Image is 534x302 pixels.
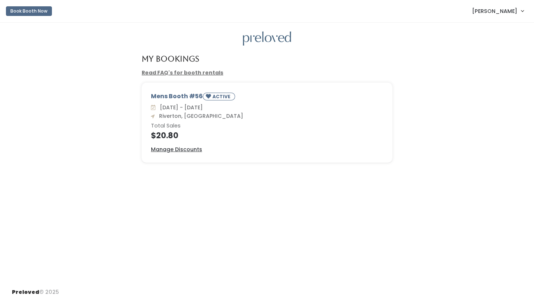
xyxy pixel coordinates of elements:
a: Manage Discounts [151,146,202,153]
span: [PERSON_NAME] [472,7,517,15]
div: Mens Booth #56 [151,92,383,103]
div: © 2025 [12,282,59,296]
h4: $20.80 [151,131,383,140]
a: Book Booth Now [6,3,52,19]
span: [DATE] - [DATE] [157,104,203,111]
img: preloved logo [243,31,291,46]
h6: Total Sales [151,123,383,129]
button: Book Booth Now [6,6,52,16]
a: Read FAQ's for booth rentals [142,69,223,76]
span: Preloved [12,288,39,296]
span: Riverton, [GEOGRAPHIC_DATA] [156,112,243,120]
a: [PERSON_NAME] [465,3,531,19]
small: ACTIVE [212,93,232,100]
h4: My Bookings [142,54,199,63]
